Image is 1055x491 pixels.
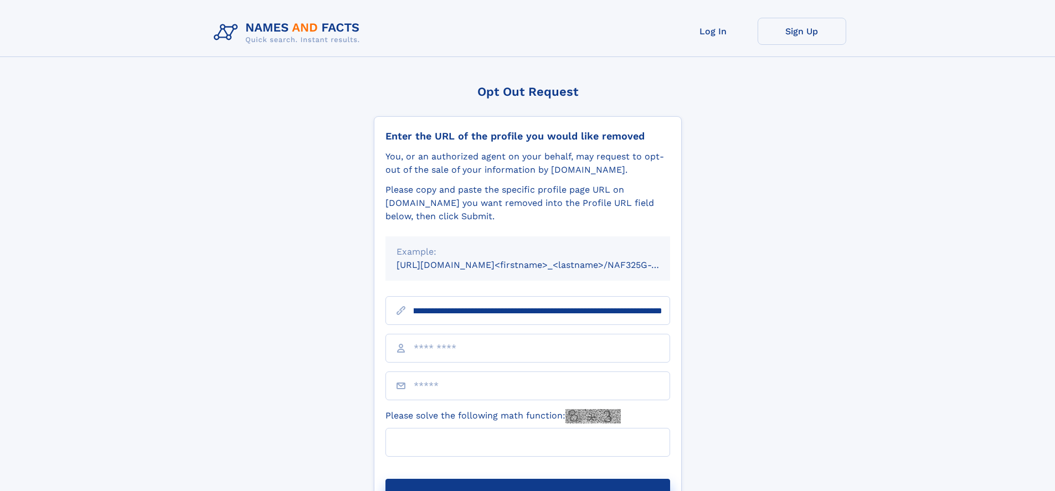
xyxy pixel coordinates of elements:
[397,245,659,259] div: Example:
[374,85,682,99] div: Opt Out Request
[385,409,621,423] label: Please solve the following math function:
[758,18,846,45] a: Sign Up
[397,260,691,270] small: [URL][DOMAIN_NAME]<firstname>_<lastname>/NAF325G-xxxxxxxx
[385,183,670,223] div: Please copy and paste the specific profile page URL on [DOMAIN_NAME] you want removed into the Pr...
[385,130,670,142] div: Enter the URL of the profile you would like removed
[209,18,369,48] img: Logo Names and Facts
[669,18,758,45] a: Log In
[385,150,670,177] div: You, or an authorized agent on your behalf, may request to opt-out of the sale of your informatio...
